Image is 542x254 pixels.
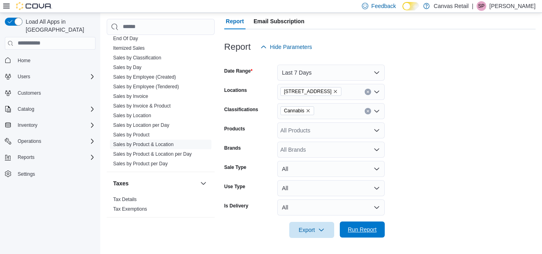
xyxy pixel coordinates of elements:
[113,196,137,203] span: Tax Details
[113,35,138,42] span: End Of Day
[277,180,385,196] button: All
[374,108,380,114] button: Open list of options
[2,120,99,131] button: Inventory
[113,55,161,61] a: Sales by Classification
[113,103,171,109] a: Sales by Invoice & Product
[254,13,304,29] span: Email Subscription
[14,169,38,179] a: Settings
[14,120,41,130] button: Inventory
[199,179,208,188] button: Taxes
[365,89,371,95] button: Clear input
[402,2,419,10] input: Dark Mode
[18,73,30,80] span: Users
[18,138,41,144] span: Operations
[14,88,44,98] a: Customers
[365,108,371,114] button: Clear input
[2,104,99,115] button: Catalog
[14,88,95,98] span: Customers
[374,89,380,95] button: Open list of options
[14,104,37,114] button: Catalog
[224,164,246,171] label: Sale Type
[14,152,38,162] button: Reports
[113,112,151,119] span: Sales by Location
[113,93,148,99] a: Sales by Invoice
[113,132,150,138] a: Sales by Product
[16,2,52,10] img: Cova
[113,161,168,167] span: Sales by Product per Day
[477,1,486,11] div: Sean Patterson
[18,90,41,96] span: Customers
[113,74,176,80] a: Sales by Employee (Created)
[284,87,332,96] span: [STREET_ADDRESS]
[2,71,99,82] button: Users
[18,57,30,64] span: Home
[472,1,473,11] p: |
[113,141,174,148] span: Sales by Product & Location
[113,64,142,71] span: Sales by Day
[2,55,99,66] button: Home
[224,145,241,151] label: Brands
[5,51,95,201] nav: Complex example
[294,222,329,238] span: Export
[14,55,95,65] span: Home
[224,42,251,52] h3: Report
[113,179,129,187] h3: Taxes
[224,203,248,209] label: Is Delivery
[2,168,99,179] button: Settings
[374,146,380,153] button: Open list of options
[14,136,95,146] span: Operations
[113,206,147,212] a: Tax Exemptions
[14,136,45,146] button: Operations
[18,154,35,161] span: Reports
[113,151,192,157] a: Sales by Product & Location per Day
[107,34,215,172] div: Sales
[113,65,142,70] a: Sales by Day
[14,169,95,179] span: Settings
[371,2,396,10] span: Feedback
[306,108,311,113] button: Remove Cannabis from selection in this group
[2,87,99,99] button: Customers
[18,106,34,112] span: Catalog
[14,120,95,130] span: Inventory
[224,68,253,74] label: Date Range
[113,179,197,187] button: Taxes
[434,1,469,11] p: Canvas Retail
[22,18,95,34] span: Load All Apps in [GEOGRAPHIC_DATA]
[14,72,33,81] button: Users
[18,171,35,177] span: Settings
[113,83,179,90] span: Sales by Employee (Tendered)
[402,10,403,11] span: Dark Mode
[224,183,245,190] label: Use Type
[277,65,385,81] button: Last 7 Days
[224,106,258,113] label: Classifications
[113,122,169,128] span: Sales by Location per Day
[224,87,247,93] label: Locations
[14,56,34,65] a: Home
[113,45,145,51] a: Itemized Sales
[270,43,312,51] span: Hide Parameters
[478,1,485,11] span: SP
[224,126,245,132] label: Products
[2,152,99,163] button: Reports
[257,39,315,55] button: Hide Parameters
[277,161,385,177] button: All
[18,122,37,128] span: Inventory
[14,72,95,81] span: Users
[113,113,151,118] a: Sales by Location
[14,104,95,114] span: Catalog
[489,1,536,11] p: [PERSON_NAME]
[277,199,385,215] button: All
[113,36,138,41] a: End Of Day
[113,142,174,147] a: Sales by Product & Location
[289,222,334,238] button: Export
[340,221,385,238] button: Run Report
[14,152,95,162] span: Reports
